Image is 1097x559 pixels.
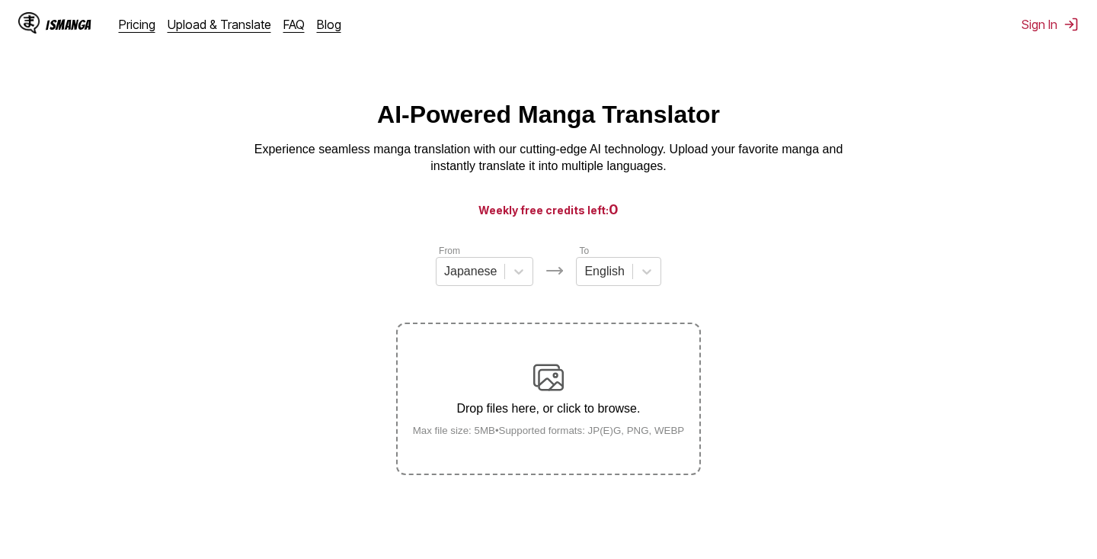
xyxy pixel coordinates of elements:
span: 0 [609,201,619,217]
a: Upload & Translate [168,17,271,32]
label: From [439,246,460,256]
p: Drop files here, or click to browse. [401,402,697,416]
div: IsManga [46,18,91,32]
p: Experience seamless manga translation with our cutting-edge AI technology. Upload your favorite m... [244,141,853,175]
h1: AI-Powered Manga Translator [377,101,720,129]
button: Sign In [1022,17,1079,32]
img: Languages icon [545,262,564,280]
img: IsManga Logo [18,12,40,34]
img: Sign out [1063,17,1079,32]
a: Pricing [119,17,155,32]
a: FAQ [283,17,305,32]
a: IsManga LogoIsManga [18,12,119,37]
label: To [579,246,589,256]
a: Blog [317,17,341,32]
small: Max file size: 5MB • Supported formats: JP(E)G, PNG, WEBP [401,425,697,436]
h3: Weekly free credits left: [37,200,1060,219]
